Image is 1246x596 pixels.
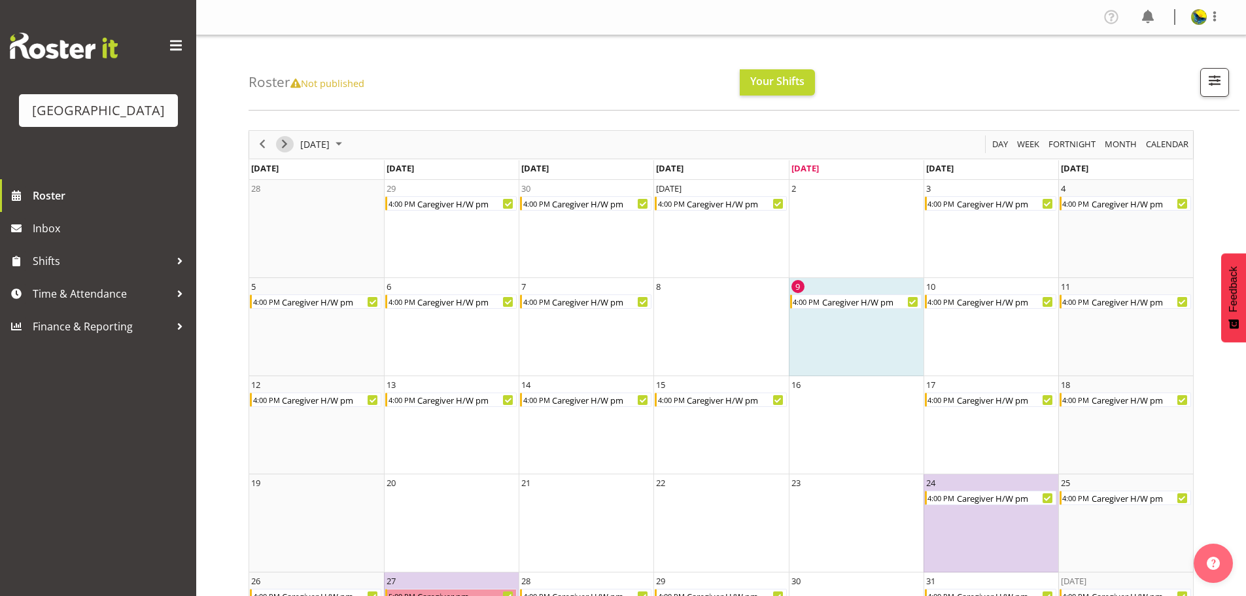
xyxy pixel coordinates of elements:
[249,278,384,376] td: Sunday, October 5, 2025
[926,574,935,587] div: 31
[387,182,396,195] div: 29
[290,77,364,90] span: Not published
[551,393,651,406] div: Caregiver H/W pm
[519,278,653,376] td: Tuesday, October 7, 2025
[655,196,786,211] div: Caregiver H/W pm Begin From Wednesday, October 1, 2025 at 4:00:00 PM GMT+13:00 Ends At Wednesday,...
[1061,378,1070,391] div: 18
[1062,197,1090,210] div: 4:00 PM
[740,69,815,96] button: Your Shifts
[1062,393,1090,406] div: 4:00 PM
[249,474,384,572] td: Sunday, October 19, 2025
[1062,295,1090,308] div: 4:00 PM
[655,393,786,407] div: Caregiver H/W pm Begin From Wednesday, October 15, 2025 at 4:00:00 PM GMT+13:00 Ends At Wednesday...
[251,378,260,391] div: 12
[521,162,549,174] span: [DATE]
[1103,136,1138,152] span: Month
[251,131,273,158] div: previous period
[249,376,384,474] td: Sunday, October 12, 2025
[387,574,396,587] div: 27
[1061,162,1088,174] span: [DATE]
[385,294,517,309] div: Caregiver H/W pm Begin From Monday, October 6, 2025 at 4:00:00 PM GMT+13:00 Ends At Monday, Octob...
[925,196,1056,211] div: Caregiver H/W pm Begin From Friday, October 3, 2025 at 4:00:00 PM GMT+13:00 Ends At Friday, Octob...
[1145,136,1190,152] span: calendar
[1207,557,1220,570] img: help-xxl-2.png
[1061,280,1070,293] div: 11
[384,180,519,278] td: Monday, September 29, 2025
[521,280,526,293] div: 7
[385,196,517,211] div: Caregiver H/W pm Begin From Monday, September 29, 2025 at 4:00:00 PM GMT+13:00 Ends At Monday, Se...
[522,393,551,406] div: 4:00 PM
[821,295,921,308] div: Caregiver H/W pm
[653,278,788,376] td: Wednesday, October 8, 2025
[657,393,685,406] div: 4:00 PM
[789,376,924,474] td: Thursday, October 16, 2025
[656,574,665,587] div: 29
[299,136,331,152] span: [DATE]
[924,474,1058,572] td: Friday, October 24, 2025
[521,378,530,391] div: 14
[1090,491,1190,504] div: Caregiver H/W pm
[273,131,296,158] div: next period
[927,491,956,504] div: 4:00 PM
[1060,491,1191,505] div: Caregiver H/W pm Begin From Saturday, October 25, 2025 at 4:00:00 PM GMT+13:00 Ends At Saturday, ...
[1058,376,1193,474] td: Saturday, October 18, 2025
[1058,474,1193,572] td: Saturday, October 25, 2025
[1060,393,1191,407] div: Caregiver H/W pm Begin From Saturday, October 18, 2025 at 4:00:00 PM GMT+13:00 Ends At Saturday, ...
[551,197,651,210] div: Caregiver H/W pm
[924,180,1058,278] td: Friday, October 3, 2025
[685,393,786,406] div: Caregiver H/W pm
[927,295,956,308] div: 4:00 PM
[520,196,651,211] div: Caregiver H/W pm Begin From Tuesday, September 30, 2025 at 4:00:00 PM GMT+13:00 Ends At Tuesday, ...
[789,180,924,278] td: Thursday, October 2, 2025
[956,393,1056,406] div: Caregiver H/W pm
[250,294,381,309] div: Caregiver H/W pm Begin From Sunday, October 5, 2025 at 4:00:00 PM GMT+13:00 Ends At Sunday, Octob...
[250,393,381,407] div: Caregiver H/W pm Begin From Sunday, October 12, 2025 at 4:00:00 PM GMT+13:00 Ends At Sunday, Octo...
[252,393,281,406] div: 4:00 PM
[281,393,381,406] div: Caregiver H/W pm
[791,280,805,293] div: 9
[653,180,788,278] td: Wednesday, October 1, 2025
[249,75,364,90] h4: Roster
[1061,182,1065,195] div: 4
[521,476,530,489] div: 21
[252,295,281,308] div: 4:00 PM
[925,294,1056,309] div: Caregiver H/W pm Begin From Friday, October 10, 2025 at 4:00:00 PM GMT+13:00 Ends At Friday, Octo...
[298,136,348,152] button: October 2025
[991,136,1009,152] span: Day
[32,101,165,120] div: [GEOGRAPHIC_DATA]
[384,474,519,572] td: Monday, October 20, 2025
[1047,136,1097,152] span: Fortnight
[519,180,653,278] td: Tuesday, September 30, 2025
[384,376,519,474] td: Monday, October 13, 2025
[387,378,396,391] div: 13
[387,393,416,406] div: 4:00 PM
[1058,180,1193,278] td: Saturday, October 4, 2025
[251,280,256,293] div: 5
[522,197,551,210] div: 4:00 PM
[956,197,1056,210] div: Caregiver H/W pm
[656,280,661,293] div: 8
[521,182,530,195] div: 30
[1221,253,1246,342] button: Feedback - Show survey
[1060,294,1191,309] div: Caregiver H/W pm Begin From Saturday, October 11, 2025 at 4:00:00 PM GMT+13:00 Ends At Saturday, ...
[384,278,519,376] td: Monday, October 6, 2025
[520,294,651,309] div: Caregiver H/W pm Begin From Tuesday, October 7, 2025 at 4:00:00 PM GMT+13:00 Ends At Tuesday, Oct...
[1090,197,1190,210] div: Caregiver H/W pm
[251,476,260,489] div: 19
[926,182,931,195] div: 3
[791,378,801,391] div: 16
[656,378,665,391] div: 15
[387,197,416,210] div: 4:00 PM
[33,219,190,238] span: Inbox
[927,393,956,406] div: 4:00 PM
[1061,476,1070,489] div: 25
[1200,68,1229,97] button: Filter Shifts
[519,474,653,572] td: Tuesday, October 21, 2025
[789,278,924,376] td: Thursday, October 9, 2025
[416,393,516,406] div: Caregiver H/W pm
[656,476,665,489] div: 22
[281,295,381,308] div: Caregiver H/W pm
[1144,136,1191,152] button: Month
[1058,278,1193,376] td: Saturday, October 11, 2025
[926,378,935,391] div: 17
